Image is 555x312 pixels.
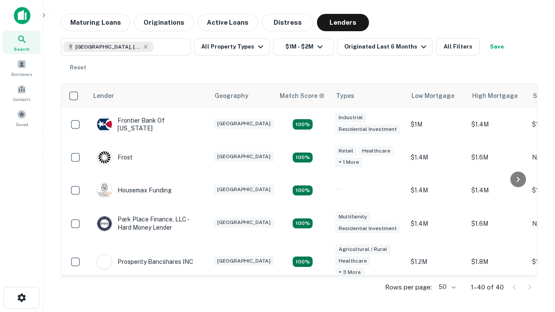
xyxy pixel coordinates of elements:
[97,254,112,269] img: picture
[3,81,41,104] a: Contacts
[406,84,467,108] th: Low Mortgage
[385,282,432,292] p: Rows per page:
[97,182,172,198] div: Housemax Funding
[11,71,32,78] span: Borrowers
[335,124,400,134] div: Residential Investment
[467,174,528,207] td: $1.4M
[293,218,313,229] div: Matching Properties: 4, hasApolloMatch: undefined
[467,108,528,141] td: $1.4M
[335,224,400,234] div: Residential Investment
[97,215,201,231] div: Park Place Finance, LLC - Hard Money Lender
[97,183,112,198] img: picture
[335,267,364,277] div: + 3 more
[344,42,429,52] div: Originated Last 6 Months
[97,117,201,132] div: Frontier Bank Of [US_STATE]
[406,141,467,174] td: $1.4M
[88,84,209,108] th: Lender
[273,38,334,55] button: $1M - $2M
[3,56,41,79] a: Borrowers
[467,141,528,174] td: $1.6M
[274,84,331,108] th: Capitalize uses an advanced AI algorithm to match your search with the best lender. The match sco...
[512,215,555,257] iframe: Chat Widget
[97,254,193,270] div: Prosperity Bancshares INC
[3,31,41,54] a: Search
[93,91,114,101] div: Lender
[214,119,274,129] div: [GEOGRAPHIC_DATA]
[467,207,528,240] td: $1.6M
[335,146,357,156] div: Retail
[335,244,391,254] div: Agricultural / Rural
[411,91,454,101] div: Low Mortgage
[194,38,270,55] button: All Property Types
[406,174,467,207] td: $1.4M
[335,212,370,222] div: Multifamily
[214,218,274,227] div: [GEOGRAPHIC_DATA]
[261,14,313,31] button: Distress
[280,91,325,101] div: Capitalize uses an advanced AI algorithm to match your search with the best lender. The match sco...
[337,38,433,55] button: Originated Last 6 Months
[64,59,92,76] button: Reset
[331,84,406,108] th: Types
[214,152,274,162] div: [GEOGRAPHIC_DATA]
[335,157,362,167] div: + 1 more
[14,45,29,52] span: Search
[293,153,313,163] div: Matching Properties: 4, hasApolloMatch: undefined
[293,119,313,130] div: Matching Properties: 4, hasApolloMatch: undefined
[335,256,370,266] div: Healthcare
[3,106,41,130] a: Saved
[14,7,30,24] img: capitalize-icon.png
[293,185,313,196] div: Matching Properties: 4, hasApolloMatch: undefined
[483,38,511,55] button: Save your search to get updates of matches that match your search criteria.
[317,14,369,31] button: Lenders
[359,146,394,156] div: Healthcare
[16,121,28,128] span: Saved
[406,240,467,284] td: $1.2M
[467,84,528,108] th: High Mortgage
[197,14,258,31] button: Active Loans
[97,117,112,132] img: picture
[472,91,518,101] div: High Mortgage
[435,281,457,293] div: 50
[436,38,480,55] button: All Filters
[97,150,112,165] img: picture
[406,108,467,141] td: $1M
[134,14,194,31] button: Originations
[214,185,274,195] div: [GEOGRAPHIC_DATA]
[215,91,248,101] div: Geography
[471,282,504,292] p: 1–40 of 40
[75,43,140,51] span: [GEOGRAPHIC_DATA], [GEOGRAPHIC_DATA], [GEOGRAPHIC_DATA]
[61,14,131,31] button: Maturing Loans
[97,216,112,231] img: picture
[467,240,528,284] td: $1.8M
[335,113,366,123] div: Industrial
[13,96,30,103] span: Contacts
[293,257,313,267] div: Matching Properties: 7, hasApolloMatch: undefined
[280,91,323,101] h6: Match Score
[406,207,467,240] td: $1.4M
[209,84,274,108] th: Geography
[336,91,354,101] div: Types
[97,149,133,165] div: Frost
[214,256,274,266] div: [GEOGRAPHIC_DATA]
